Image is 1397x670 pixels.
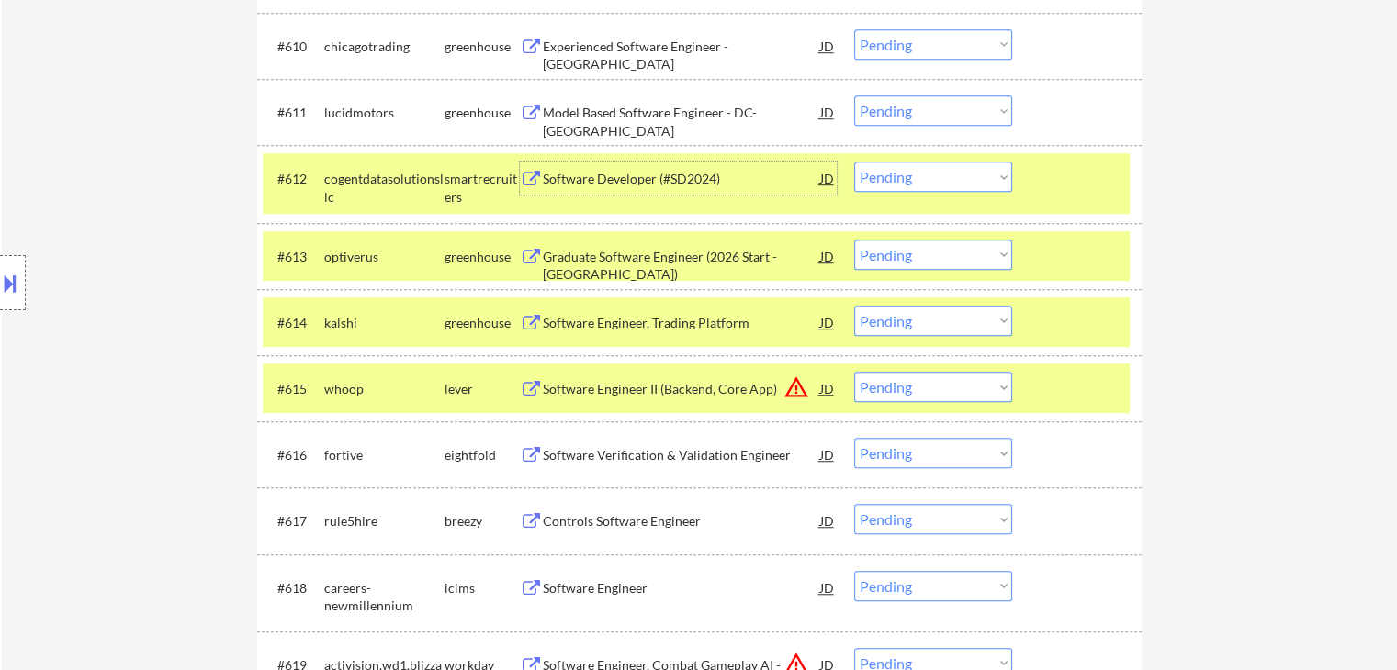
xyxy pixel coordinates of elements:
[543,170,820,188] div: Software Developer (#SD2024)
[783,374,809,400] button: warning_amber
[818,504,837,537] div: JD
[445,380,520,398] div: lever
[277,446,310,464] div: #616
[445,104,520,122] div: greenhouse
[818,306,837,339] div: JD
[818,240,837,273] div: JD
[277,579,310,597] div: #618
[818,438,837,471] div: JD
[543,512,820,530] div: Controls Software Engineer
[818,372,837,405] div: JD
[324,38,445,56] div: chicagotrading
[324,579,445,615] div: careers-newmillennium
[818,95,837,128] div: JD
[324,170,445,206] div: cogentdatasolutionsllc
[818,29,837,62] div: JD
[543,314,820,332] div: Software Engineer, Trading Platform
[324,512,445,530] div: rule5hire
[543,248,820,284] div: Graduate Software Engineer (2026 Start - [GEOGRAPHIC_DATA])
[277,104,310,122] div: #611
[543,380,820,398] div: Software Engineer II (Backend, Core App)
[324,446,445,464] div: fortive
[818,162,837,195] div: JD
[277,38,310,56] div: #610
[445,38,520,56] div: greenhouse
[445,170,520,206] div: smartrecruiters
[445,579,520,597] div: icims
[445,248,520,266] div: greenhouse
[324,314,445,332] div: kalshi
[543,38,820,73] div: Experienced Software Engineer - [GEOGRAPHIC_DATA]
[543,104,820,140] div: Model Based Software Engineer - DC-[GEOGRAPHIC_DATA]
[818,571,837,604] div: JD
[445,446,520,464] div: eightfold
[324,380,445,398] div: whoop
[543,446,820,464] div: Software Verification & Validation Engineer
[277,512,310,530] div: #617
[324,104,445,122] div: lucidmotors
[445,314,520,332] div: greenhouse
[445,512,520,530] div: breezy
[543,579,820,597] div: Software Engineer
[324,248,445,266] div: optiverus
